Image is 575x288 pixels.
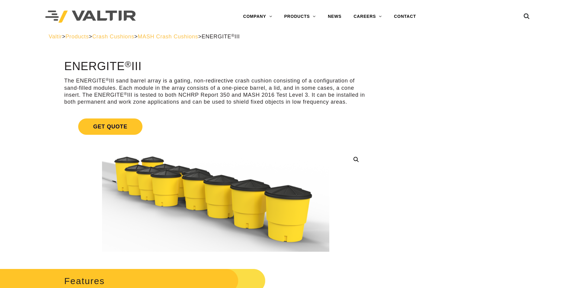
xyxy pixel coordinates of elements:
a: Get Quote [64,111,367,142]
a: Products [65,34,89,40]
sup: ® [106,77,109,82]
a: PRODUCTS [278,11,322,23]
span: ENERGITE III [202,34,240,40]
a: CONTACT [388,11,422,23]
img: Valtir [45,11,136,23]
a: CAREERS [347,11,388,23]
sup: ® [125,59,131,69]
a: MASH Crash Cushions [138,34,198,40]
a: Crash Cushions [92,34,134,40]
p: The ENERGITE III sand barrel array is a gating, non-redirective crash cushion consisting of a con... [64,77,367,106]
a: Valtir [49,34,62,40]
span: Get Quote [78,118,142,135]
h1: ENERGITE III [64,60,367,73]
a: COMPANY [237,11,278,23]
a: NEWS [322,11,347,23]
sup: ® [124,92,127,96]
sup: ® [231,33,235,38]
div: > > > > [49,33,526,40]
